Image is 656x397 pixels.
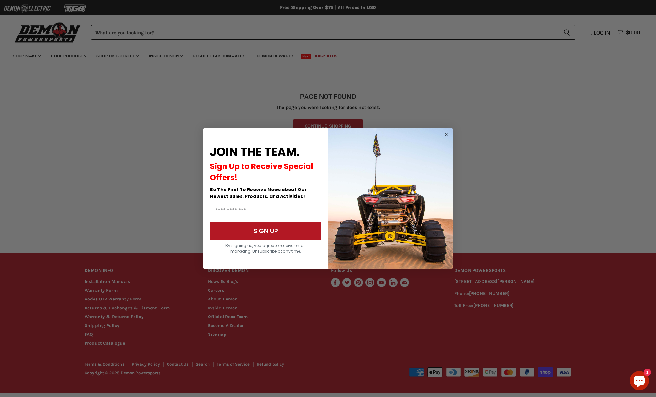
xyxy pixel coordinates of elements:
[210,186,307,199] span: Be The First To Receive News about Our Newest Sales, Products, and Activities!
[210,222,321,240] button: SIGN UP
[210,144,299,160] span: JOIN THE TEAM.
[210,203,321,219] input: Email Address
[225,243,306,254] span: By signing up, you agree to receive email marketing. Unsubscribe at any time.
[442,131,450,139] button: Close dialog
[210,161,313,183] span: Sign Up to Receive Special Offers!
[628,371,651,392] inbox-online-store-chat: Shopify online store chat
[328,128,453,269] img: a9095488-b6e7-41ba-879d-588abfab540b.jpeg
